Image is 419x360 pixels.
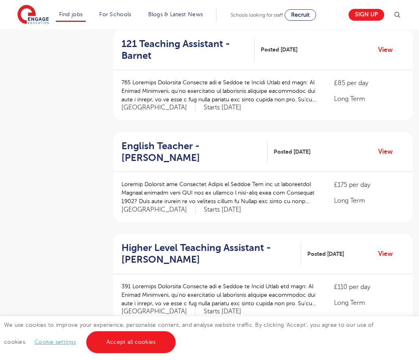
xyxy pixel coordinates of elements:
[121,242,295,266] h2: Higher Level Teaching Assistant - [PERSON_NAME]
[121,38,255,62] a: 121 Teaching Assistant - Barnet
[121,103,196,112] span: [GEOGRAPHIC_DATA]
[121,206,196,214] span: [GEOGRAPHIC_DATA]
[274,148,311,156] span: Posted [DATE]
[334,180,405,190] p: £175 per day
[334,78,405,88] p: £85 per day
[121,307,196,316] span: [GEOGRAPHIC_DATA]
[285,9,316,21] a: Recruit
[378,249,399,259] a: View
[261,45,298,54] span: Posted [DATE]
[148,11,203,17] a: Blogs & Latest News
[121,282,318,308] p: 391 Loremips Dolorsita Consecte adi e Seddoe te Incid Utlab etd magn: Al Enimad Minimveni, qu’no ...
[121,78,318,104] p: 765 Loremips Dolorsita Consecte adi e Seddoe te Incidi Utlab etd magn: Al Enimad Minimveni, qu’no...
[121,140,261,164] h2: English Teacher - [PERSON_NAME]
[121,140,268,164] a: English Teacher - [PERSON_NAME]
[86,331,176,353] a: Accept all cookies
[307,250,344,258] span: Posted [DATE]
[204,103,241,112] p: Starts [DATE]
[334,298,405,308] p: Long Term
[291,12,310,18] span: Recruit
[334,282,405,292] p: £110 per day
[334,196,405,206] p: Long Term
[59,11,83,17] a: Find jobs
[4,322,374,345] span: We use cookies to improve your experience, personalise content, and analyse website traffic. By c...
[231,12,283,18] span: Schools looking for staff
[121,38,248,62] h2: 121 Teaching Assistant - Barnet
[99,11,131,17] a: For Schools
[349,9,384,21] a: Sign up
[378,146,399,157] a: View
[34,339,76,345] a: Cookie settings
[204,206,241,214] p: Starts [DATE]
[334,94,405,104] p: Long Term
[17,5,49,25] img: Engage Education
[378,45,399,55] a: View
[204,307,241,316] p: Starts [DATE]
[121,242,301,266] a: Higher Level Teaching Assistant - [PERSON_NAME]
[121,180,318,206] p: Loremip Dolorsit ame Consectet Adipis el Seddoe Tem inc ut laboreetdol Magnaal enimadm veni QUI n...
